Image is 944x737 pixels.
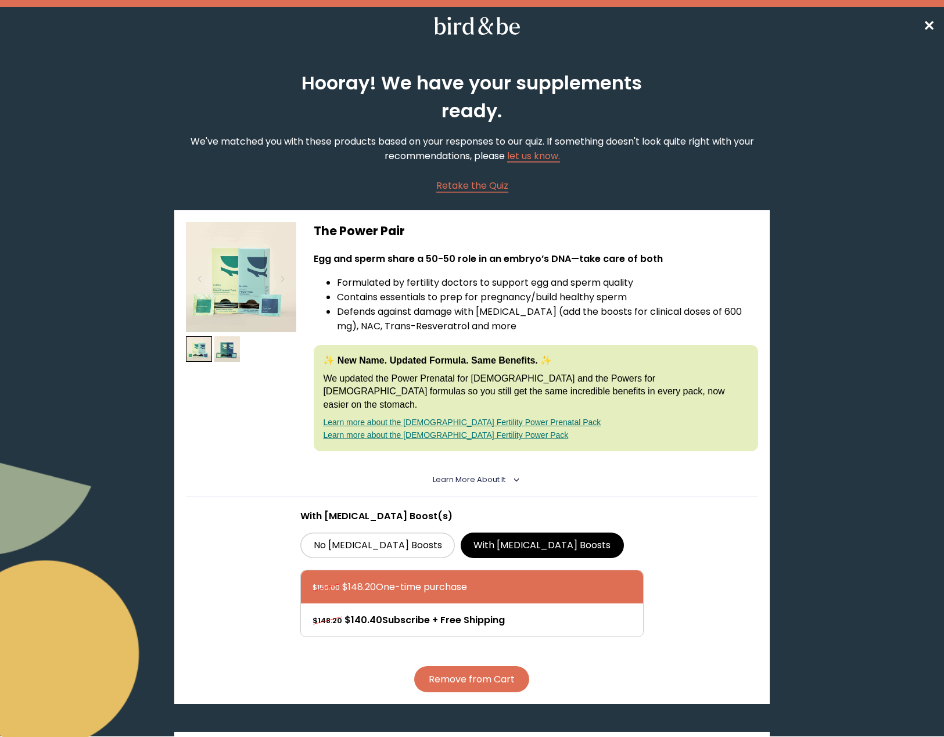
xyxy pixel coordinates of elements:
img: thumbnail image [214,336,241,362]
li: Defends against damage with [MEDICAL_DATA] (add the boosts for clinical doses of 600 mg), NAC, Tr... [337,304,758,333]
span: Retake the Quiz [436,179,508,192]
i: < [509,477,519,483]
a: Learn more about the [DEMOGRAPHIC_DATA] Fertility Power Pack [323,430,568,440]
a: let us know. [507,149,560,163]
button: Remove from Cart [414,666,529,692]
span: Learn More About it [433,474,505,484]
li: Contains essentials to prep for pregnancy/build healthy sperm [337,290,758,304]
label: No [MEDICAL_DATA] Boosts [300,533,455,558]
span: ✕ [923,16,935,35]
img: thumbnail image [186,336,212,362]
h2: Hooray! We have your supplements ready. [293,69,651,125]
a: Retake the Quiz [436,178,508,193]
p: We've matched you with these products based on your responses to our quiz. If something doesn't l... [174,134,769,163]
p: We updated the Power Prenatal for [DEMOGRAPHIC_DATA] and the Powers for [DEMOGRAPHIC_DATA] formul... [323,372,748,411]
label: With [MEDICAL_DATA] Boosts [461,533,624,558]
a: Learn more about the [DEMOGRAPHIC_DATA] Fertility Power Prenatal Pack [323,418,601,427]
summary: Learn More About it < [433,474,511,485]
span: The Power Pair [314,222,405,239]
img: thumbnail image [186,222,296,332]
li: Formulated by fertility doctors to support egg and sperm quality [337,275,758,290]
strong: Egg and sperm share a 50-50 role in an embryo’s DNA—take care of both [314,252,663,265]
a: ✕ [923,16,935,36]
p: With [MEDICAL_DATA] Boost(s) [300,509,644,523]
strong: ✨ New Name. Updated Formula. Same Benefits. ✨ [323,355,552,365]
